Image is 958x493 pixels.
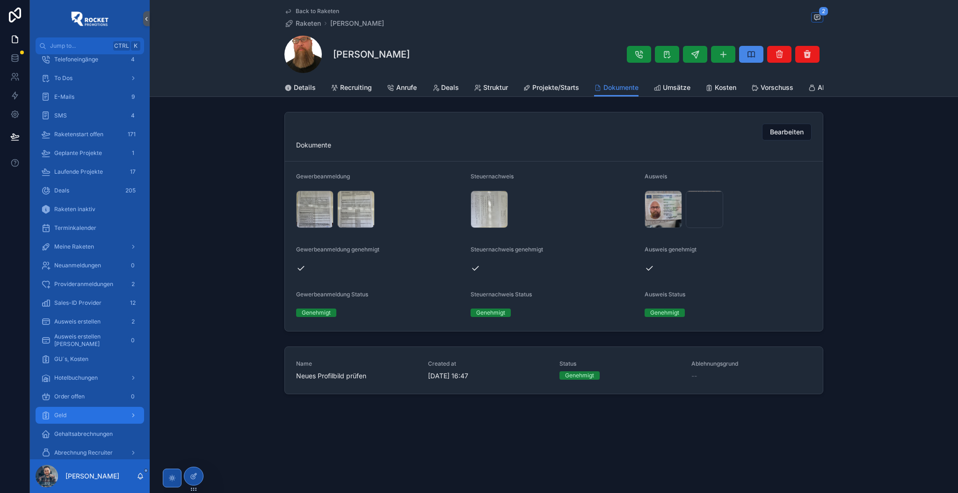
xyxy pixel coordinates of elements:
[36,388,144,405] a: Order offen0
[36,163,144,180] a: Laufende Projekte17
[127,279,138,290] div: 2
[54,56,98,63] span: Telefoneingänge
[54,333,123,348] span: Ausweis erstellen [PERSON_NAME]
[296,141,331,149] span: Dokumente
[691,371,697,381] span: --
[54,131,103,138] span: Raketenstart offen
[36,126,144,143] a: Raketenstart offen171
[113,41,130,51] span: Ctrl
[36,351,144,368] a: GU´s, Kosten
[296,7,339,15] span: Back to Raketen
[36,407,144,424] a: Geld
[127,316,138,327] div: 2
[296,291,368,298] span: Gewerbeanmeldung Status
[127,91,138,103] div: 9
[54,374,98,382] span: Hotelbuchungen
[715,83,736,92] span: Kosten
[284,79,316,98] a: Details
[71,11,109,26] img: App logo
[54,74,73,82] span: To Dos
[54,430,113,438] span: Gehaltsabrechnungen
[54,318,101,325] span: Ausweis erstellen
[54,93,74,101] span: E-Mails
[428,371,549,381] span: [DATE] 16:47
[36,332,144,349] a: Ausweis erstellen [PERSON_NAME]0
[123,185,138,196] div: 205
[483,83,508,92] span: Struktur
[294,83,316,92] span: Details
[331,79,372,98] a: Recruiting
[603,83,639,92] span: Dokumente
[36,294,144,311] a: Sales-ID Provider12
[523,79,579,98] a: Projekte/Starts
[127,166,138,177] div: 17
[36,444,144,461] a: Abrechnung Recruiter
[127,335,138,346] div: 0
[818,83,856,92] span: Abrechnung
[54,280,113,288] span: Provideranmeldungen
[705,79,736,98] a: Kosten
[330,19,384,28] span: [PERSON_NAME]
[54,355,88,363] span: GU´s, Kosten
[54,187,69,194] span: Deals
[54,224,96,232] span: Terminkalender
[819,7,828,16] span: 2
[36,276,144,293] a: Provideranmeldungen2
[441,83,459,92] span: Deals
[645,173,667,180] span: Ausweis
[36,37,144,54] button: Jump to...CtrlK
[54,262,101,269] span: Neuanmeldungen
[36,426,144,442] a: Gehaltsabrechnungen
[127,110,138,121] div: 4
[54,412,66,419] span: Geld
[432,79,459,98] a: Deals
[387,79,417,98] a: Anrufe
[36,369,144,386] a: Hotelbuchungen
[54,299,102,307] span: Sales-ID Provider
[54,393,85,400] span: Order offen
[811,12,823,24] button: 2
[127,260,138,271] div: 0
[559,360,680,368] span: Status
[285,347,823,394] a: NameNeues Profilbild prüfenCreated at[DATE] 16:47StatusGenehmigtAblehnungsgrund--
[532,83,579,92] span: Projekte/Starts
[333,48,410,61] h1: [PERSON_NAME]
[127,54,138,65] div: 4
[50,42,109,50] span: Jump to...
[36,313,144,330] a: Ausweis erstellen2
[761,83,793,92] span: Vorschuss
[594,79,639,97] a: Dokumente
[645,246,697,253] span: Ausweis genehmigt
[296,246,379,253] span: Gewerbeanmeldung genehmigt
[296,360,417,368] span: Name
[471,173,514,180] span: Steuernachweis
[54,206,95,213] span: Raketen inaktiv
[340,83,372,92] span: Recruiting
[36,238,144,255] a: Meine Raketen
[650,309,679,317] div: Genehmigt
[36,70,144,87] a: To Dos
[36,107,144,124] a: SMS4
[428,360,549,368] span: Created at
[36,220,144,236] a: Terminkalender
[36,182,144,199] a: Deals205
[54,449,113,456] span: Abrechnung Recruiter
[645,291,685,298] span: Ausweis Status
[296,371,417,381] span: Neues Profilbild prüfen
[653,79,690,98] a: Umsätze
[471,246,543,253] span: Steuernachweis genehmigt
[296,173,350,180] span: Gewerbeanmeldung
[302,309,331,317] div: Genehmigt
[36,201,144,218] a: Raketen inaktiv
[54,149,102,157] span: Geplante Projekte
[396,83,417,92] span: Anrufe
[770,127,804,137] span: Bearbeiten
[762,124,812,140] button: Bearbeiten
[30,54,150,459] div: scrollable content
[54,243,94,250] span: Meine Raketen
[127,147,138,159] div: 1
[471,291,532,298] span: Steuernachweis Status
[127,391,138,402] div: 0
[132,42,139,50] span: K
[284,19,321,28] a: Raketen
